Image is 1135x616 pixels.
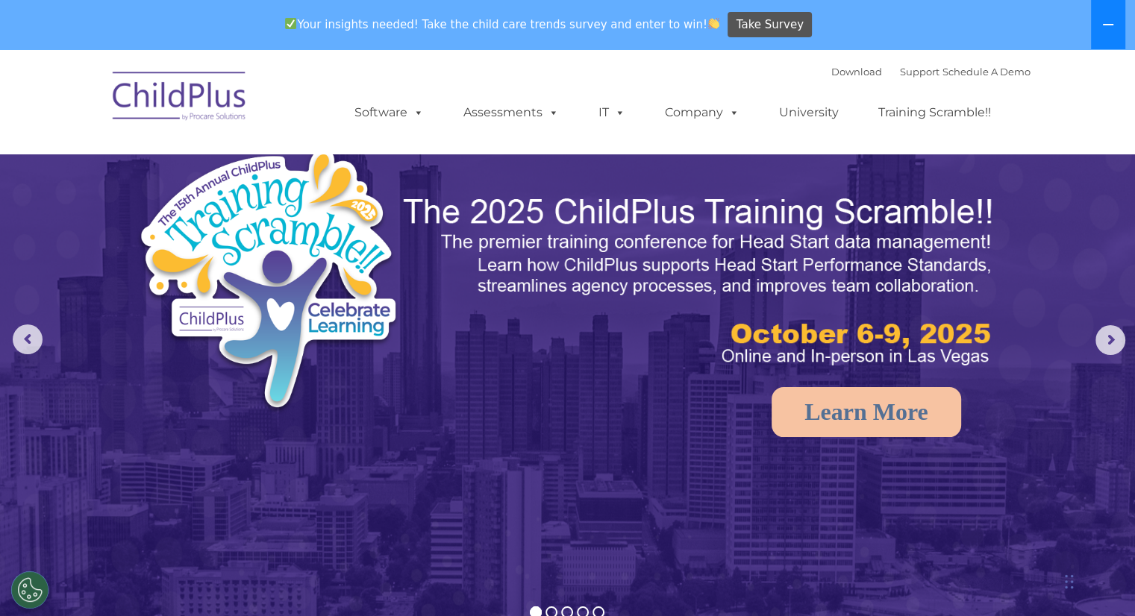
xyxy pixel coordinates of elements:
[708,18,719,29] img: 👏
[831,66,1031,78] font: |
[900,66,939,78] a: Support
[340,98,439,128] a: Software
[11,571,49,609] button: Cookies Settings
[279,10,726,39] span: Your insights needed! Take the child care trends survey and enter to win!
[772,387,961,437] a: Learn More
[1065,559,1074,604] div: Drag
[448,98,574,128] a: Assessments
[863,98,1006,128] a: Training Scramble!!
[650,98,754,128] a: Company
[737,12,804,38] span: Take Survey
[207,160,271,171] span: Phone number
[207,98,253,110] span: Last name
[892,455,1135,616] iframe: Chat Widget
[831,66,882,78] a: Download
[584,98,640,128] a: IT
[285,18,296,29] img: ✅
[105,61,254,136] img: ChildPlus by Procare Solutions
[942,66,1031,78] a: Schedule A Demo
[764,98,854,128] a: University
[728,12,812,38] a: Take Survey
